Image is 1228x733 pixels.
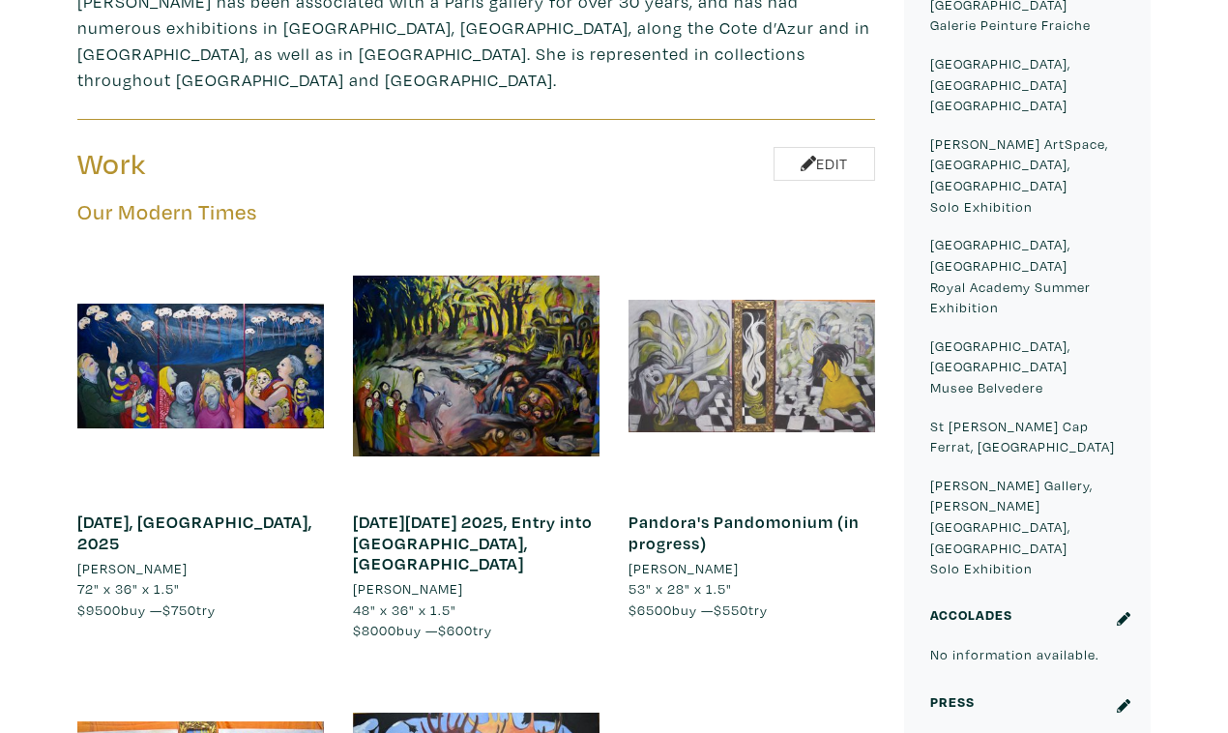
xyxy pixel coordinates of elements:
[77,601,121,619] span: $9500
[77,579,180,598] span: 72" x 36" x 1.5"
[629,511,860,554] a: Pandora's Pandomonium (in progress)
[77,558,188,579] li: [PERSON_NAME]
[162,601,196,619] span: $750
[353,601,456,619] span: 48" x 36" x 1.5"
[353,621,396,639] span: $8000
[629,558,875,579] a: [PERSON_NAME]
[930,645,1099,663] small: No information available.
[930,53,1125,116] p: [GEOGRAPHIC_DATA], [GEOGRAPHIC_DATA] [GEOGRAPHIC_DATA]
[629,579,732,598] span: 53" x 28" x 1.5"
[930,475,1125,579] p: [PERSON_NAME] Gallery, [PERSON_NAME][GEOGRAPHIC_DATA], [GEOGRAPHIC_DATA] Solo Exhibition
[77,601,216,619] span: buy — try
[77,511,312,554] a: [DATE], [GEOGRAPHIC_DATA], 2025
[930,692,975,711] small: Press
[714,601,748,619] span: $550
[353,578,463,600] li: [PERSON_NAME]
[930,234,1125,317] p: [GEOGRAPHIC_DATA], [GEOGRAPHIC_DATA] Royal Academy Summer Exhibition
[930,416,1125,457] p: St [PERSON_NAME] Cap Ferrat, [GEOGRAPHIC_DATA]
[930,133,1125,217] p: [PERSON_NAME] ArtSpace, [GEOGRAPHIC_DATA], [GEOGRAPHIC_DATA] Solo Exhibition
[930,605,1012,624] small: Accolades
[629,601,672,619] span: $6500
[774,147,875,181] a: Edit
[77,558,324,579] a: [PERSON_NAME]
[353,578,599,600] a: [PERSON_NAME]
[629,558,739,579] li: [PERSON_NAME]
[77,146,462,183] h3: Work
[77,199,875,225] h5: Our Modern Times
[353,511,593,574] a: [DATE][DATE] 2025, Entry into [GEOGRAPHIC_DATA], [GEOGRAPHIC_DATA]
[438,621,473,639] span: $600
[629,601,768,619] span: buy — try
[930,336,1125,398] p: [GEOGRAPHIC_DATA], [GEOGRAPHIC_DATA] Musee Belvedere
[353,621,492,639] span: buy — try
